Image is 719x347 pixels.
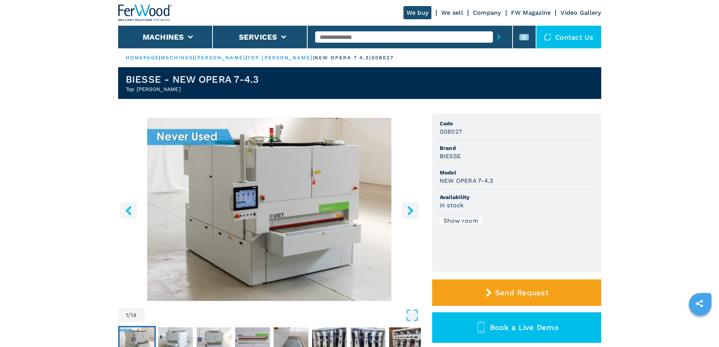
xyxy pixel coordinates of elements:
span: Book a Live Demo [490,323,559,332]
span: 1 [126,312,128,318]
a: We sell [441,9,463,16]
a: sharethis [690,294,709,313]
button: Open Fullscreen [146,308,419,322]
a: Video Gallery [560,9,601,16]
a: HOMEPAGE [126,55,159,60]
a: [PERSON_NAME] [195,55,246,60]
p: new opera 7 4.3 | [314,54,371,61]
span: Availability [440,193,594,201]
p: 008027 [371,54,394,61]
h1: BIESSE - NEW OPERA 7-4.3 [126,73,259,85]
span: Send Request [495,288,548,297]
span: / [128,312,131,318]
span: | [159,55,160,60]
button: Book a Live Demo [432,312,601,343]
a: We buy [403,6,432,19]
h3: in stock [440,201,464,210]
span: | [193,55,194,60]
div: Go to Slide 1 [118,118,421,301]
h3: NEW OPERA 7-4.3 [440,176,493,185]
button: left-button [120,202,137,219]
img: Ferwood [118,5,172,21]
button: Machines [143,32,184,42]
iframe: Chat [687,313,713,341]
span: Code [440,120,594,127]
button: right-button [402,202,419,219]
div: Contact us [536,26,601,48]
button: Services [239,32,277,42]
img: Contact us [544,33,551,41]
h3: BIESSE [440,152,461,160]
span: Model [440,169,594,176]
span: 14 [131,312,137,318]
a: FW Magazine [511,9,551,16]
button: Send Request [432,279,601,306]
div: Show room [440,218,482,224]
a: machines [161,55,193,60]
a: Company [473,9,501,16]
img: Top Sanders BIESSE NEW OPERA 7-4.3 [118,118,421,301]
h3: 008027 [440,127,462,136]
span: | [313,55,314,60]
span: | [246,55,247,60]
span: Brand [440,144,594,152]
h2: Top [PERSON_NAME] [126,85,259,93]
button: submit-button [493,28,505,46]
a: top [PERSON_NAME] [247,55,313,60]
